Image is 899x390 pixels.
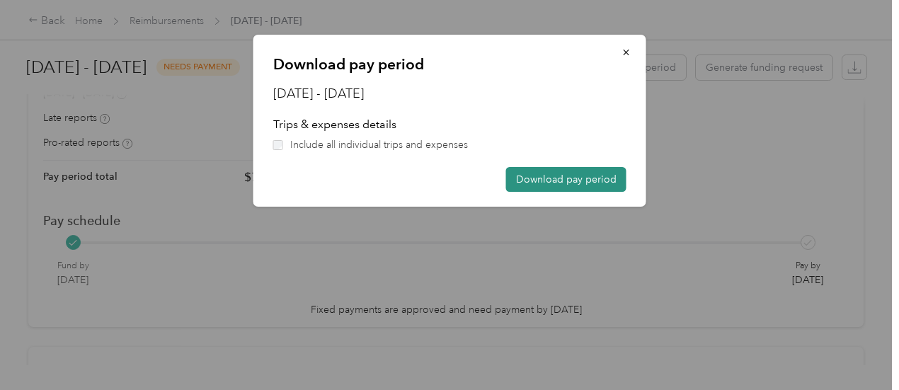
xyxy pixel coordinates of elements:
[273,140,283,150] input: Include all individual trips and expenses
[273,84,626,103] h2: [DATE] - [DATE]
[290,137,468,152] span: Include all individual trips and expenses
[273,116,626,133] p: Trips & expenses details
[506,167,626,192] button: Download pay period
[820,311,899,390] iframe: Everlance-gr Chat Button Frame
[273,55,626,74] p: Download pay period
